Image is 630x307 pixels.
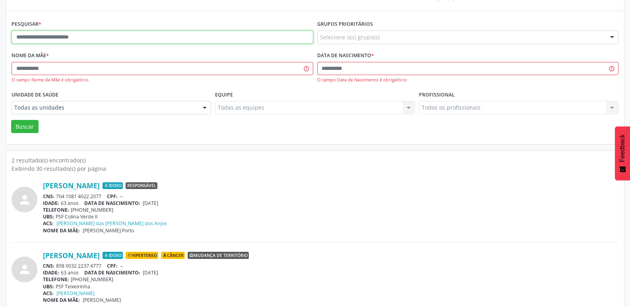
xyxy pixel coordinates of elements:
span: CNS: [43,193,54,200]
span: NOME DA MÃE: [43,227,80,234]
a: [PERSON_NAME] [56,290,95,297]
label: Profissional [419,89,455,101]
span: Mudança de território [188,252,249,259]
span: TELEFONE: [43,207,69,213]
label: Unidade de saúde [12,89,58,101]
label: Data de nascimento [317,50,374,62]
span: [PERSON_NAME] Porto [83,227,134,234]
label: Grupos prioritários [317,18,373,31]
span: -- [120,193,123,200]
span: ACS: [43,220,54,227]
label: Pesquisar [12,18,41,31]
span: Responsável [126,182,157,189]
span: Câncer [161,252,185,259]
span: NOME DA MÃE: [43,297,80,303]
div: O campo Nome da Mãe é obrigatório [12,77,313,83]
span: DATA DE NASCIMENTO: [84,200,140,207]
span: CNS: [43,263,54,269]
div: 704 1081 4022 2077 [43,193,618,200]
div: 2 resultado(s) encontrado(s) [12,156,618,164]
span: -- [120,263,123,269]
span: CPF: [107,263,118,269]
button: Feedback - Mostrar pesquisa [615,126,630,180]
span: UBS: [43,283,54,290]
span: Hipertenso [126,252,158,259]
div: Exibindo 30 resultado(s) por página [12,164,618,173]
div: [PHONE_NUMBER] [43,276,618,283]
span: DATA DE NASCIMENTO: [84,269,140,276]
div: O campo Data de Nascimento é obrigatório [317,77,619,83]
span: Todas as unidades [14,104,195,112]
span: Feedback [619,134,626,162]
label: Nome da mãe [12,50,49,62]
div: 898 0032 2237 4777 [43,263,618,269]
div: PSF Teixeirinha [43,283,618,290]
span: TELEFONE: [43,276,69,283]
span: ACS: [43,290,54,297]
div: 63 anos [43,200,618,207]
span: [DATE] [143,200,158,207]
a: [PERSON_NAME] [43,181,100,190]
div: 63 anos [43,269,618,276]
span: IDADE: [43,200,59,207]
span: IDADE: [43,269,59,276]
button: Buscar [11,120,39,133]
span: [DATE] [143,269,158,276]
span: Selecione o(s) grupo(s) [320,33,380,41]
label: Equipe [215,89,233,101]
span: UBS: [43,213,54,220]
span: CPF: [107,193,118,200]
i: person [17,262,32,276]
span: Idoso [103,252,123,259]
a: [PERSON_NAME] das [PERSON_NAME] dos Anjos [56,220,167,227]
i: person [17,193,32,207]
a: [PERSON_NAME] [43,251,100,260]
span: [PERSON_NAME] [83,297,121,303]
div: [PHONE_NUMBER] [43,207,618,213]
span: Idoso [103,182,123,189]
div: PSF Colina Verde II [43,213,618,220]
